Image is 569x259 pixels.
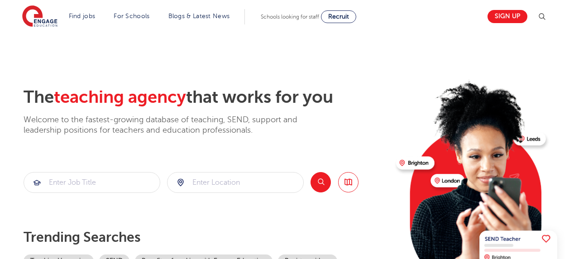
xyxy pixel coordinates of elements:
[328,13,349,20] span: Recruit
[167,172,304,193] div: Submit
[321,10,356,23] a: Recruit
[69,13,96,19] a: Find jobs
[168,13,230,19] a: Blogs & Latest News
[167,173,303,192] input: Submit
[311,172,331,192] button: Search
[24,172,160,193] div: Submit
[24,229,389,245] p: Trending searches
[22,5,57,28] img: Engage Education
[24,173,160,192] input: Submit
[24,115,322,136] p: Welcome to the fastest-growing database of teaching, SEND, support and leadership positions for t...
[261,14,319,20] span: Schools looking for staff
[24,87,389,108] h2: The that works for you
[488,10,527,23] a: Sign up
[114,13,149,19] a: For Schools
[54,87,186,107] span: teaching agency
